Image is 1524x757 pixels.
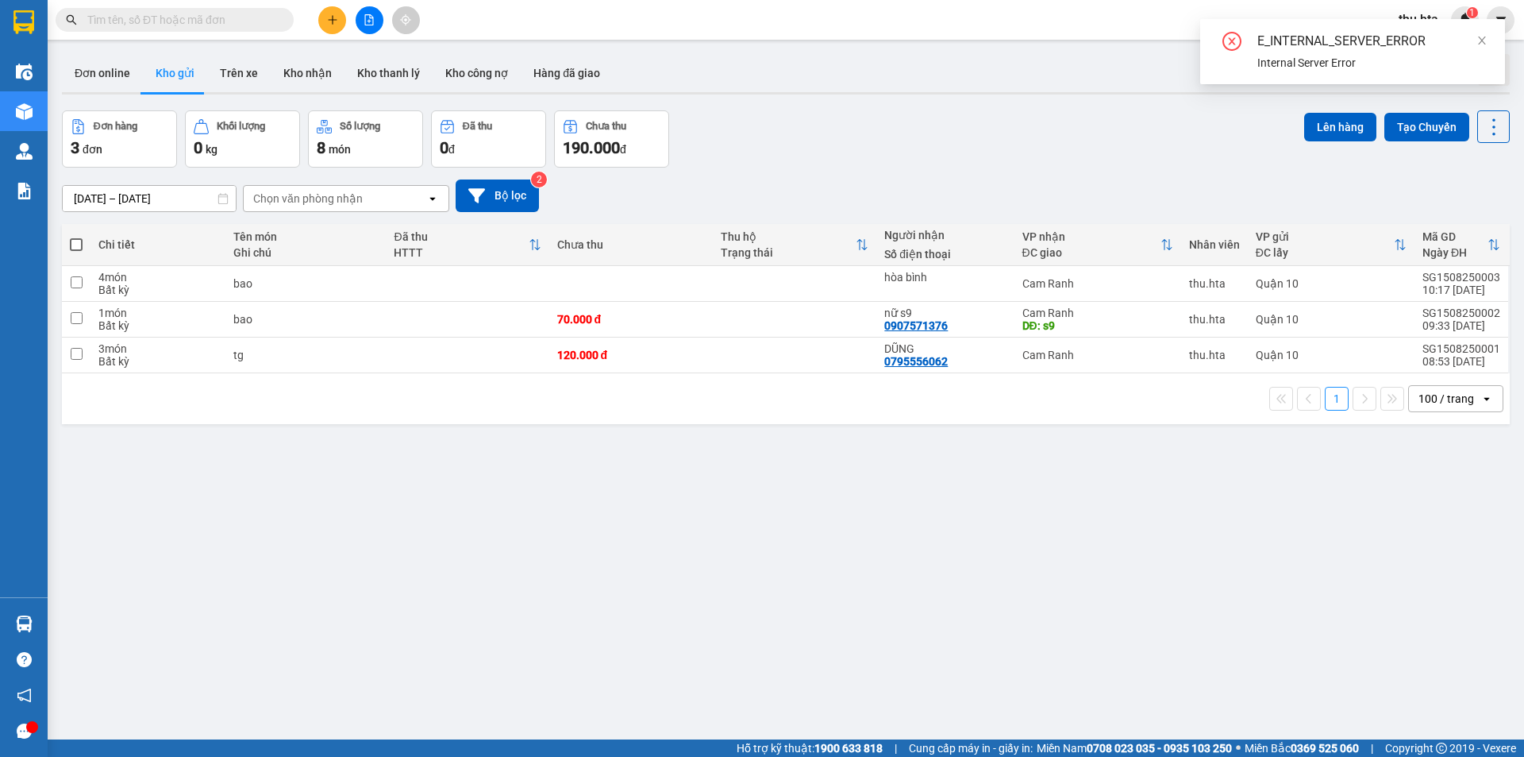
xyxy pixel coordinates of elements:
[400,14,411,25] span: aim
[364,14,375,25] span: file-add
[233,246,379,259] div: Ghi chú
[1422,246,1487,259] div: Ngày ĐH
[340,121,380,132] div: Số lượng
[318,6,346,34] button: plus
[1386,10,1451,29] span: thu.hta
[713,224,876,266] th: Toggle SortBy
[884,271,1006,284] div: hòa bình
[884,342,1006,355] div: DŨNG
[884,248,1006,261] div: Số điện thoại
[1014,224,1181,266] th: Toggle SortBy
[721,246,856,259] div: Trạng thái
[1022,319,1173,332] div: DĐ: s9
[98,23,157,98] b: Gửi khách hàng
[1257,54,1486,71] div: Internal Server Error
[133,75,218,95] li: (c) 2017
[1189,349,1240,361] div: thu.hta
[308,110,423,168] button: Số lượng8món
[557,313,705,326] div: 70.000 đ
[356,6,383,34] button: file-add
[620,143,626,156] span: đ
[98,319,217,332] div: Bất kỳ
[1422,284,1500,296] div: 10:17 [DATE]
[1371,740,1373,757] span: |
[271,54,344,92] button: Kho nhận
[1189,277,1240,290] div: thu.hta
[1256,313,1407,326] div: Quận 10
[557,349,705,361] div: 120.000 đ
[456,180,539,212] button: Bộ lọc
[1422,230,1487,243] div: Mã GD
[394,230,528,243] div: Đã thu
[1422,355,1500,368] div: 08:53 [DATE]
[884,319,948,332] div: 0907571376
[17,688,32,703] span: notification
[909,740,1033,757] span: Cung cấp máy in - giấy in:
[1022,307,1173,319] div: Cam Ranh
[1487,6,1514,34] button: caret-down
[66,14,77,25] span: search
[20,102,81,205] b: Hòa [GEOGRAPHIC_DATA]
[1422,271,1500,284] div: SG1508250003
[16,103,33,120] img: warehouse-icon
[721,230,856,243] div: Thu hộ
[71,138,79,157] span: 3
[1469,7,1475,18] span: 1
[1256,246,1394,259] div: ĐC lấy
[207,54,271,92] button: Trên xe
[133,60,218,73] b: [DOMAIN_NAME]
[17,652,32,667] span: question-circle
[344,54,433,92] button: Kho thanh lý
[814,742,883,755] strong: 1900 633 818
[185,110,300,168] button: Khối lượng0kg
[98,284,217,296] div: Bất kỳ
[392,6,420,34] button: aim
[172,20,210,58] img: logo.jpg
[1422,319,1500,332] div: 09:33 [DATE]
[1222,32,1241,54] span: close-circle
[1422,307,1500,319] div: SG1508250002
[1087,742,1232,755] strong: 0708 023 035 - 0935 103 250
[1414,224,1508,266] th: Toggle SortBy
[1325,387,1349,411] button: 1
[98,342,217,355] div: 3 món
[16,183,33,199] img: solution-icon
[1480,392,1493,405] svg: open
[16,143,33,160] img: warehouse-icon
[884,355,948,368] div: 0795556062
[1418,391,1474,407] div: 100 / trang
[1458,13,1472,27] img: icon-new-feature
[1291,742,1359,755] strong: 0369 525 060
[521,54,613,92] button: Hàng đã giao
[1022,277,1173,290] div: Cam Ranh
[83,143,102,156] span: đơn
[233,277,379,290] div: bao
[17,724,32,739] span: message
[1256,277,1407,290] div: Quận 10
[16,616,33,632] img: warehouse-icon
[737,740,883,757] span: Hỗ trợ kỹ thuật:
[253,191,363,207] div: Chọn văn phòng nhận
[1384,113,1469,141] button: Tạo Chuyến
[329,143,351,156] span: món
[206,143,217,156] span: kg
[586,121,626,132] div: Chưa thu
[98,238,217,251] div: Chi tiết
[1422,342,1500,355] div: SG1508250001
[1256,230,1394,243] div: VP gửi
[233,349,379,361] div: tg
[531,172,547,187] sup: 2
[463,121,492,132] div: Đã thu
[1037,740,1232,757] span: Miền Nam
[895,740,897,757] span: |
[1245,740,1359,757] span: Miền Bắc
[448,143,455,156] span: đ
[557,238,705,251] div: Chưa thu
[431,110,546,168] button: Đã thu0đ
[426,192,439,205] svg: open
[1236,745,1241,751] span: ⚪️
[1467,7,1478,18] sup: 1
[1248,224,1414,266] th: Toggle SortBy
[62,54,143,92] button: Đơn online
[1022,349,1173,361] div: Cam Ranh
